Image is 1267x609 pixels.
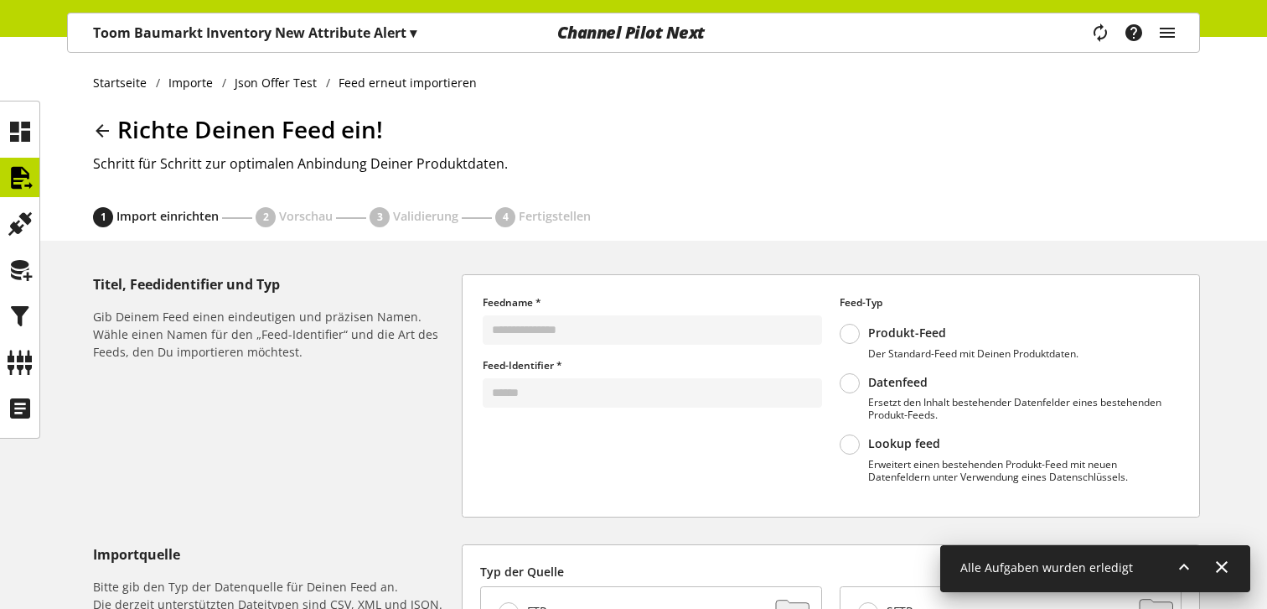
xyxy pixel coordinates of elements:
span: Feed-Identifier * [483,358,562,372]
label: Typ der Quelle [480,563,1182,580]
span: 4 [503,210,509,225]
span: 1 [101,210,106,225]
span: Validierung [393,208,458,224]
h6: Gib Deinem Feed einen eindeutigen und präzisen Namen. Wähle einen Namen für den „Feed-Identifier“... [93,308,455,361]
span: 3 [377,210,383,225]
span: Import einrichten [116,208,219,224]
p: Ersetzt den Inhalt bestehender Datenfelder eines bestehenden Produkt-Feeds. [868,396,1179,421]
a: Startseite [93,74,156,91]
p: Der Standard-Feed mit Deinen Produktdaten. [868,347,1078,360]
nav: main navigation [67,13,1200,53]
a: Importe [160,74,222,91]
span: 2 [263,210,269,225]
h5: Importquelle [93,544,455,565]
span: Vorschau [279,208,333,224]
h5: Titel, Feedidentifier und Typ [93,274,455,294]
p: Toom Baumarkt Inventory New Attribute Alert [93,23,416,43]
span: ▾ [410,23,416,42]
span: Fertigstellen [519,208,591,224]
label: Feed-Typ [840,295,1179,310]
span: Feedname * [483,295,541,310]
p: Datenfeed [868,375,1179,390]
span: Richte Deinen Feed ein! [117,113,383,145]
a: Json Offer Test [226,74,326,91]
p: Produkt-Feed [868,325,1078,341]
p: Erweitert einen bestehenden Produkt-Feed mit neuen Datenfeldern unter Verwendung eines Datenschlü... [868,458,1179,483]
h2: Schritt für Schritt zur optimalen Anbindung Deiner Produktdaten. [93,154,1200,174]
p: Lookup feed [868,436,1179,451]
span: Alle Aufgaben wurden erledigt [960,560,1133,575]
